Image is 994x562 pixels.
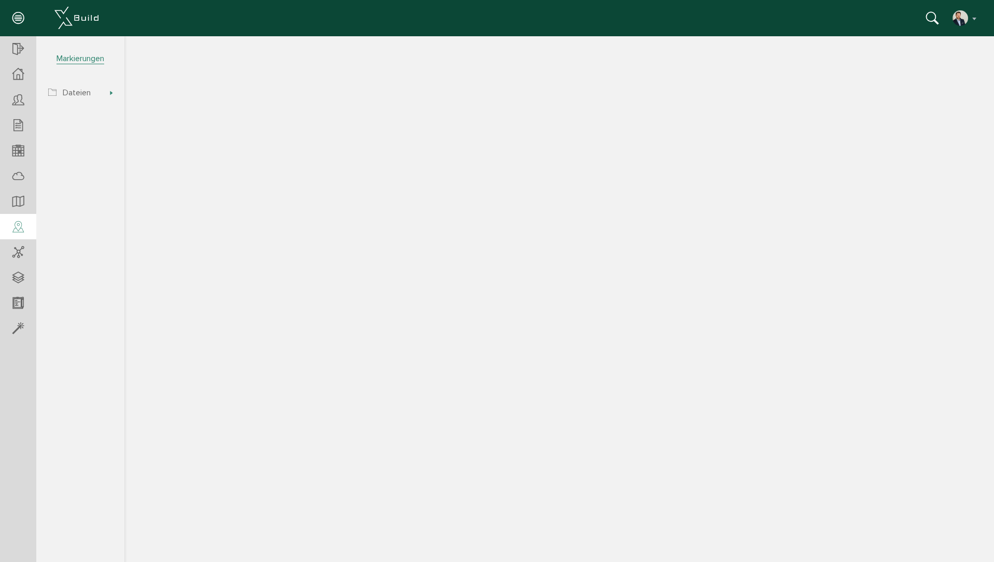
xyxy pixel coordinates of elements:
div: Suche [926,10,944,26]
iframe: Chat Widget [942,512,994,562]
div: Chat-Widget [942,512,994,562]
img: xBuild_Logo_Horizontal_White.png [54,7,98,29]
span: Dateien [63,88,91,98]
span: Markierungen [56,53,104,64]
